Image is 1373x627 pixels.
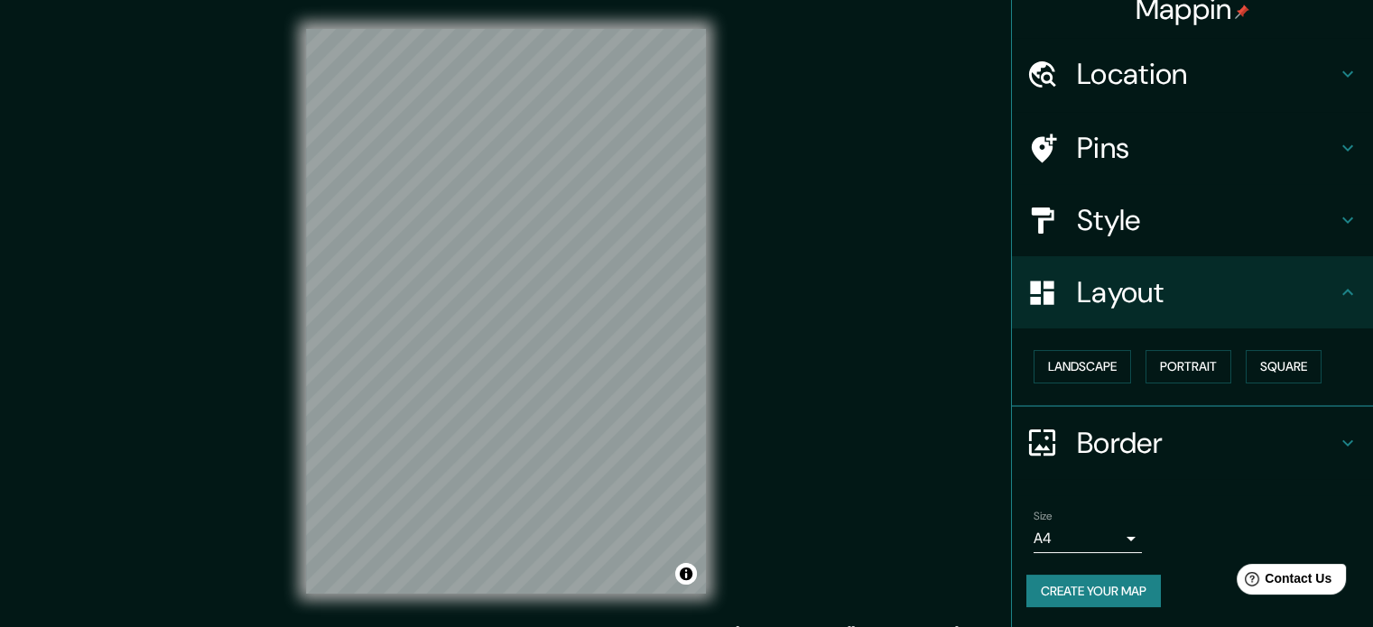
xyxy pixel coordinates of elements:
div: Location [1012,38,1373,110]
div: Layout [1012,256,1373,328]
h4: Style [1077,202,1337,238]
h4: Pins [1077,130,1337,166]
button: Square [1246,350,1322,383]
img: pin-icon.png [1235,5,1249,19]
label: Size [1034,508,1053,523]
div: Style [1012,184,1373,256]
canvas: Map [306,29,706,594]
button: Portrait [1146,350,1231,383]
button: Create your map [1026,575,1161,608]
button: Toggle attribution [675,563,697,585]
iframe: Help widget launcher [1212,557,1353,607]
button: Landscape [1034,350,1131,383]
div: Border [1012,407,1373,479]
h4: Layout [1077,274,1337,310]
h4: Location [1077,56,1337,92]
h4: Border [1077,425,1337,461]
div: A4 [1034,524,1142,553]
div: Pins [1012,112,1373,184]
